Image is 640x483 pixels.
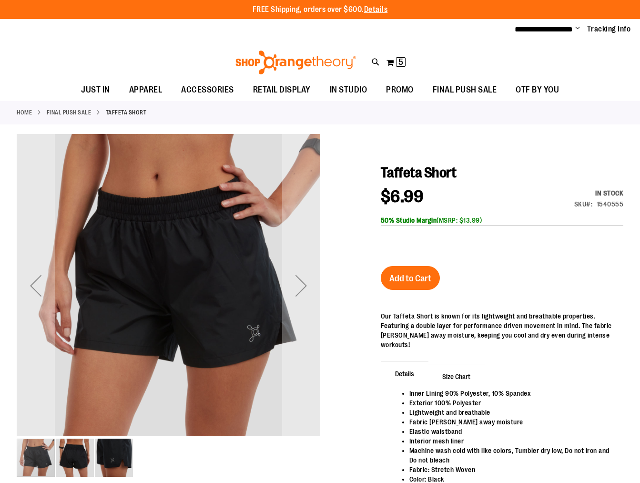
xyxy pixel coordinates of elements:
[253,79,311,101] span: RETAIL DISPLAY
[95,438,133,478] div: image 3 of 3
[423,79,507,101] a: FINAL PUSH SALE
[398,57,403,67] span: 5
[282,134,320,438] div: Next
[516,79,559,101] span: OTF BY YOU
[17,108,32,117] a: Home
[17,133,320,436] img: Main Image of Taffeta Short
[574,188,624,198] div: In stock
[47,108,91,117] a: FINAL PUSH SALE
[172,79,244,101] a: ACCESSORIES
[381,361,428,386] span: Details
[428,364,485,389] span: Size Chart
[181,79,234,101] span: ACCESSORIES
[506,79,569,101] a: OTF BY YOU
[364,5,388,14] a: Details
[381,164,457,181] span: Taffeta Short
[71,79,120,101] a: JUST IN
[597,199,624,209] div: 1540555
[381,187,424,206] span: $6.99
[381,216,623,225] div: (MSRP: $13.99)
[17,438,56,478] div: image 1 of 3
[587,24,631,34] a: Tracking Info
[409,408,614,417] li: Lightweight and breathable
[56,439,94,477] img: Alt 1 Image of Taffeta Short
[17,134,320,478] div: carousel
[409,389,614,398] li: Inner Lining 90% Polyester, 10% Spandex
[409,465,614,474] li: Fabric: Stretch Woven
[409,427,614,436] li: Elastic waistband
[409,417,614,427] li: Fabric [PERSON_NAME] away moisture
[95,439,133,477] img: Alt 2 Image of Taffeta Short
[234,51,357,74] img: Shop Orangetheory
[409,436,614,446] li: Interior mesh liner
[320,79,377,101] a: IN STUDIO
[574,200,593,208] strong: SKU
[244,79,320,101] a: RETAIL DISPLAY
[409,446,614,465] li: Machine wash cold with like colors, Tumbler dry low, Do not iron and Do not bleach
[433,79,497,101] span: FINAL PUSH SALE
[81,79,110,101] span: JUST IN
[129,79,163,101] span: APPAREL
[330,79,367,101] span: IN STUDIO
[389,273,431,284] span: Add to Cart
[253,4,388,15] p: FREE Shipping, orders over $600.
[381,266,440,290] button: Add to Cart
[56,438,95,478] div: image 2 of 3
[381,311,623,349] p: Our Taffeta Short is known for its lightweight and breathable properties. Featuring a double laye...
[574,188,624,198] div: Availability
[381,216,437,224] b: 50% Studio Margin
[409,398,614,408] li: Exterior 100% Polyester
[120,79,172,101] a: APPAREL
[106,108,147,117] strong: Taffeta Short
[17,134,320,438] div: Main Image of Taffeta Short
[376,79,423,101] a: PROMO
[17,134,55,438] div: Previous
[386,79,414,101] span: PROMO
[575,24,580,34] button: Account menu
